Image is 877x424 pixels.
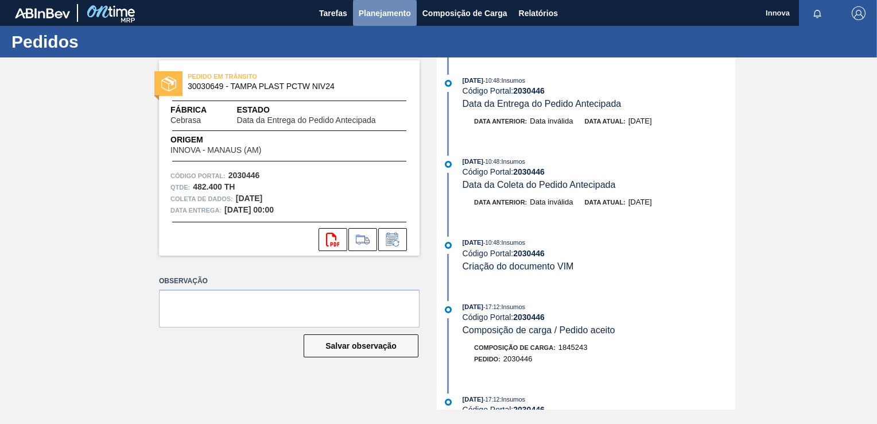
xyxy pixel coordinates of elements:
span: 2030446 [503,354,533,363]
img: atual [445,80,452,87]
img: estado [161,76,176,91]
img: Logout [852,6,866,20]
strong: 2030446 [513,405,545,414]
span: Cebrasa [170,116,201,125]
span: Data inválida [530,117,573,125]
span: Data inválida [530,198,573,206]
span: 1845243 [558,343,588,352]
div: Código Portal: [463,405,735,414]
img: atual [445,399,452,406]
span: Estado [237,104,408,116]
span: Data atual: [584,118,625,125]
span: Data entrega: [170,205,222,216]
strong: [DATE] 00:00 [224,205,274,214]
span: - 17:12 [483,396,499,403]
span: Data atual: [584,199,625,206]
strong: 2030446 [513,313,545,322]
span: Origem [170,134,294,146]
span: : Insumos [499,303,525,310]
span: : Insumos [499,77,525,84]
h1: Pedidos [11,35,215,48]
div: Código Portal: [463,167,735,176]
span: Composição de Carga : [474,344,556,351]
strong: 2030446 [513,249,545,258]
button: Salvar observação [304,334,418,357]
span: INNOVA - MANAUS (AM) [170,146,261,155]
span: Composição de carga / Pedido aceito [463,325,615,335]
strong: 482.400 TH [193,182,235,191]
span: Data da Coleta do Pedido Antecipada [463,180,616,190]
span: Relatórios [519,6,558,20]
span: Criação do documento VIM [463,261,574,271]
img: atual [445,306,452,313]
span: [DATE] [463,158,483,165]
div: Código Portal: [463,86,735,95]
span: [DATE] [463,396,483,403]
span: Coleta de dados: [170,193,233,205]
button: Notificações [799,5,836,21]
span: - 17:12 [483,304,499,310]
span: : Insumos [499,396,525,403]
span: Planejamento [359,6,411,20]
img: TNhmsLtSVTkK8tSr43FrP2fwEKptu5GPRR3wAAAABJRU5ErkJggg== [15,8,70,18]
span: - 10:48 [483,78,499,84]
span: 30030649 - TAMPA PLAST PCTW NIV24 [188,82,396,91]
strong: 2030446 [228,171,260,180]
span: : Insumos [499,239,525,246]
img: atual [445,161,452,168]
div: Código Portal: [463,313,735,322]
div: Código Portal: [463,249,735,258]
span: Data anterior: [474,118,527,125]
font: Código Portal: [170,172,226,179]
span: - 10:48 [483,240,499,246]
span: Qtde : [170,182,190,193]
span: PEDIDO EM TRÂNSITO [188,71,348,82]
img: atual [445,242,452,249]
span: Data da Entrega do Pedido Antecipada [237,116,376,125]
strong: [DATE] [236,194,262,203]
span: Data da Entrega do Pedido Antecipada [463,99,622,109]
span: : Insumos [499,158,525,165]
span: [DATE] [463,303,483,310]
span: Fábrica [170,104,237,116]
strong: 2030446 [513,86,545,95]
div: Informar alteração no pedido [378,228,407,251]
span: [DATE] [628,117,652,125]
span: Data anterior: [474,199,527,206]
span: [DATE] [463,77,483,84]
label: Observação [159,273,420,290]
span: [DATE] [463,239,483,246]
span: Pedido : [474,356,500,363]
span: - 10:48 [483,159,499,165]
span: [DATE] [628,198,652,206]
span: Tarefas [319,6,347,20]
strong: 2030446 [513,167,545,176]
span: Composição de Carga [422,6,507,20]
div: Ir para Composição de Carga [348,228,377,251]
div: Abrir arquivo PDF [319,228,347,251]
